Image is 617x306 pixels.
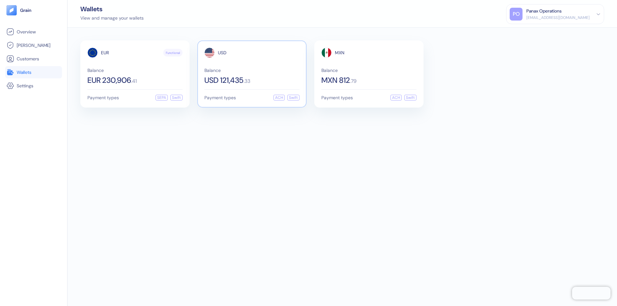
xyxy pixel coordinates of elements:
[204,95,236,100] span: Payment types
[204,76,244,84] span: USD 121,435
[526,8,562,14] div: Panax Operations
[6,82,61,90] a: Settings
[6,68,61,76] a: Wallets
[510,8,523,21] div: PO
[321,76,350,84] span: MXN 812
[404,95,416,101] div: Swift
[17,69,31,75] span: Wallets
[80,6,144,12] div: Wallets
[273,95,285,101] div: ACH
[156,95,168,101] div: SEPA
[335,50,344,55] span: MXN
[6,41,61,49] a: [PERSON_NAME]
[390,95,402,101] div: ACH
[6,28,61,36] a: Overview
[20,8,32,13] img: logo
[17,29,36,35] span: Overview
[17,83,33,89] span: Settings
[17,42,50,48] span: [PERSON_NAME]
[170,95,183,101] div: Swift
[87,68,183,73] span: Balance
[321,95,353,100] span: Payment types
[131,79,137,84] span: . 41
[17,56,39,62] span: Customers
[572,287,611,300] iframe: Chatra live chat
[166,50,180,55] span: Functional
[101,50,109,55] span: EUR
[287,95,300,101] div: Swift
[6,5,17,15] img: logo-tablet-V2.svg
[526,15,590,21] div: [EMAIL_ADDRESS][DOMAIN_NAME]
[218,50,227,55] span: USD
[80,15,144,22] div: View and manage your wallets
[321,68,416,73] span: Balance
[350,79,356,84] span: . 79
[244,79,250,84] span: . 33
[204,68,300,73] span: Balance
[87,95,119,100] span: Payment types
[87,76,131,84] span: EUR 230,906
[6,55,61,63] a: Customers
